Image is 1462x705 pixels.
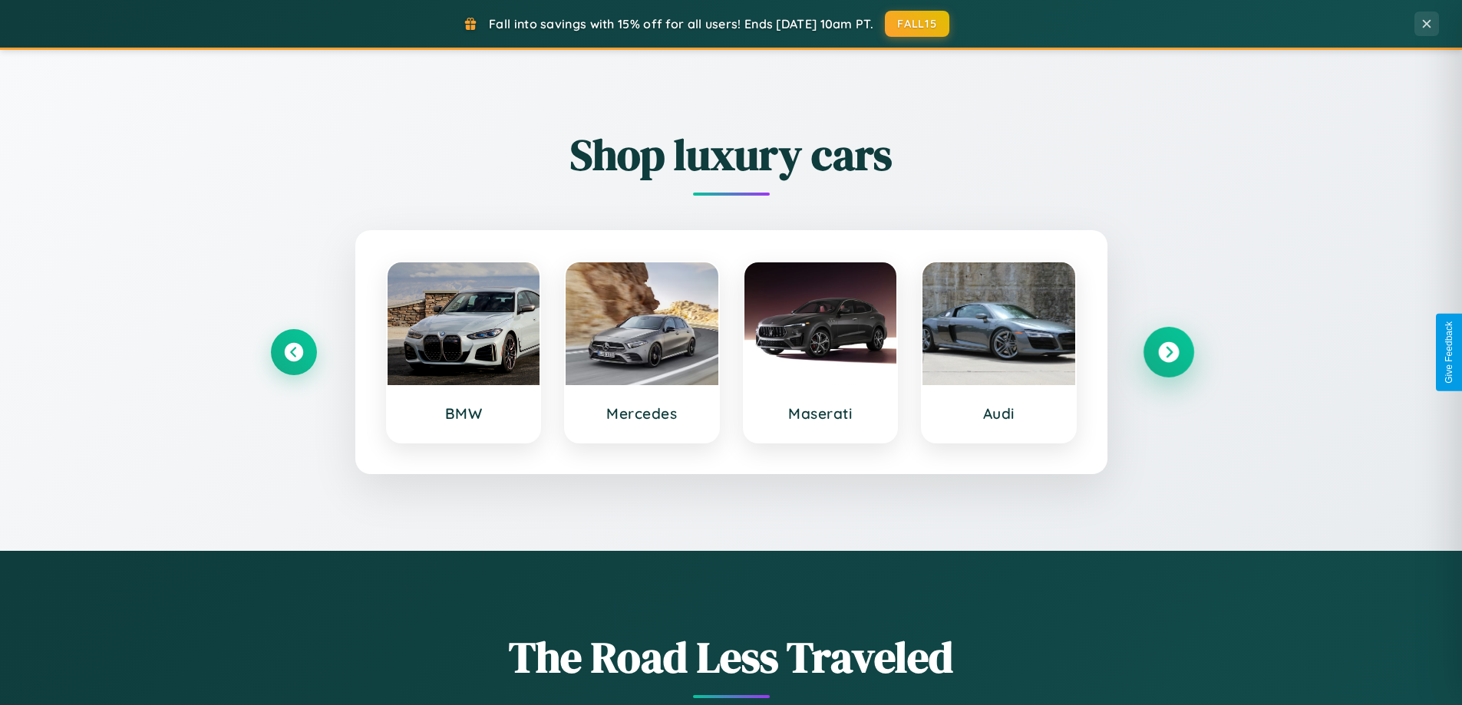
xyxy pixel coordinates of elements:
h3: Mercedes [581,404,703,423]
h3: BMW [403,404,525,423]
div: Give Feedback [1444,321,1454,384]
span: Fall into savings with 15% off for all users! Ends [DATE] 10am PT. [489,16,873,31]
h1: The Road Less Traveled [271,628,1192,687]
h3: Maserati [760,404,882,423]
h3: Audi [938,404,1060,423]
h2: Shop luxury cars [271,125,1192,184]
button: FALL15 [885,11,949,37]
